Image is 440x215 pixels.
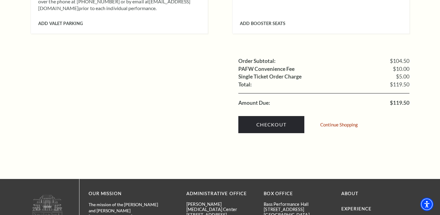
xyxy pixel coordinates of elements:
[238,116,304,133] a: Checkout
[238,82,252,87] label: Total:
[238,100,270,106] label: Amount Due:
[38,21,83,26] span: Add Valet Parking
[393,66,409,72] span: $10.00
[264,207,332,212] p: [STREET_ADDRESS]
[390,82,409,87] span: $119.50
[390,100,409,106] span: $119.50
[238,74,302,79] label: Single Ticket Order Charge
[238,58,276,64] label: Order Subtotal:
[186,202,255,212] p: [PERSON_NAME][MEDICAL_DATA] Center
[264,202,332,207] p: Bass Performance Hall
[89,190,165,198] p: OUR MISSION
[320,122,358,127] a: Continue Shopping
[264,190,332,198] p: BOX OFFICE
[238,66,295,72] label: PAFW Convenience Fee
[341,191,359,196] a: About
[186,190,255,198] p: Administrative Office
[420,198,434,211] div: Accessibility Menu
[396,74,409,79] span: $5.00
[390,58,409,64] span: $104.50
[240,21,285,26] span: Add Booster Seats
[341,206,372,211] a: Experience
